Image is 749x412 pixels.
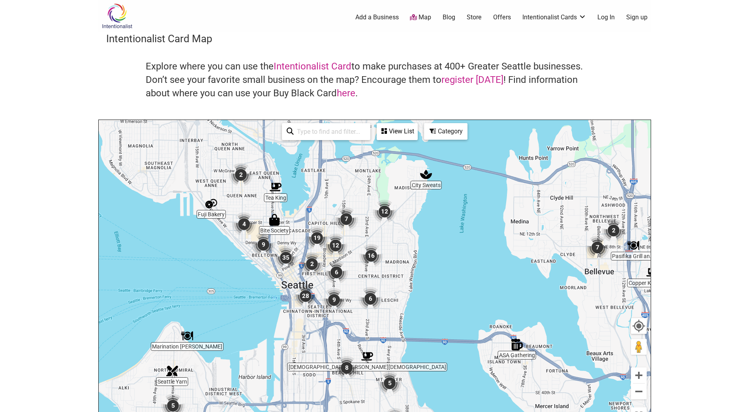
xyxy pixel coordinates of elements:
h4: Explore where you can use the to make purchases at 400+ Greater Seattle businesses. Don’t see you... [146,60,604,100]
div: 6 [359,287,382,311]
a: Offers [493,13,511,22]
button: Drag Pegman onto the map to open Street View [631,339,647,355]
a: here [337,88,355,99]
div: 35 [274,246,298,270]
a: Intentionalist Cards [522,13,586,22]
div: View List [377,124,417,139]
button: Your Location [631,318,647,334]
div: 6 [325,260,348,284]
div: Type to search and filter [282,123,370,140]
div: Category [425,124,467,139]
div: 9 [252,233,275,257]
a: Store [467,13,482,22]
a: Map [410,13,431,22]
div: 4 [232,212,256,236]
div: Bite Society [268,214,280,226]
div: 28 [294,284,317,308]
div: 7 [586,236,609,259]
div: 2 [229,163,253,187]
a: Sign up [626,13,648,22]
a: Intentionalist Card [274,61,351,72]
div: 2 [300,252,324,276]
div: 12 [324,234,347,257]
div: Tea King [270,181,282,193]
input: Type to find and filter... [294,124,366,139]
div: Seattle Yarn [166,365,178,377]
div: Buddha Bruddah [361,350,373,362]
button: Zoom out [631,384,647,399]
div: Filter by category [424,123,467,140]
div: 5 [378,371,402,395]
div: 12 [373,200,396,223]
div: 2 [602,219,625,242]
button: Zoom in [631,367,647,383]
a: Blog [443,13,455,22]
img: Intentionalist [98,3,136,29]
div: Marination Ma Kai [181,330,193,342]
a: register [DATE] [441,74,503,85]
div: City Sweats [420,169,432,180]
div: 9 [322,288,346,312]
a: Add a Business [355,13,399,22]
a: Log In [597,13,615,22]
div: Pasifika Grill and Bar [627,240,639,251]
div: 19 [305,226,329,250]
div: 8 [335,356,359,380]
h3: Intentionalist Card Map [106,32,643,46]
div: 16 [359,244,383,268]
div: ASA Gathering [511,339,523,350]
div: Copper Kettle Coffee Bar [646,266,658,278]
div: Fuji Bakery [205,198,217,210]
div: 7 [334,207,358,231]
div: See a list of the visible businesses [377,123,418,140]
